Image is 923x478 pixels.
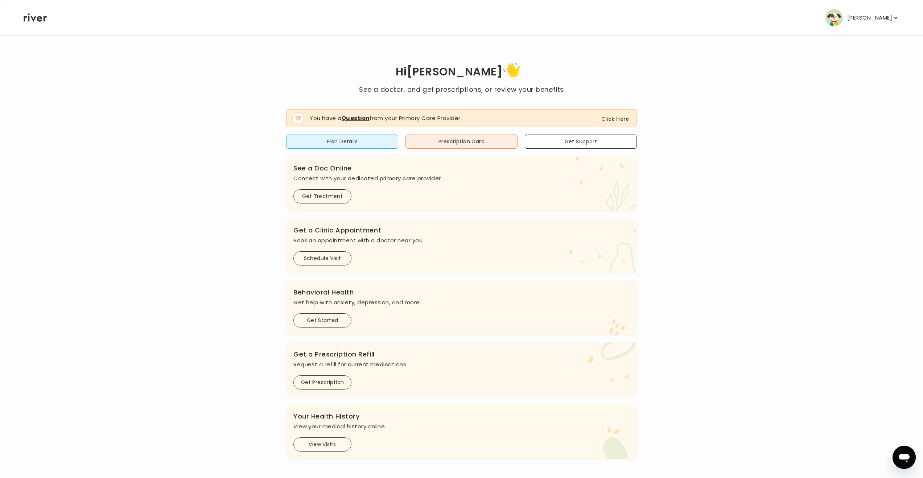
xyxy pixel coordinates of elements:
[293,173,630,184] p: Connect with your dedicated primary care provider
[893,446,916,469] iframe: Button to launch messaging window
[293,349,630,359] h3: Get a Prescription Refill
[293,421,630,432] p: View your medical history online
[359,85,564,95] p: See a doctor, and get prescriptions, or review your benefits
[293,297,630,308] p: Get help with anxiety, depression, and more
[293,225,630,235] h3: Get a Clinic Appointment
[342,114,370,122] strong: Question
[293,251,351,265] button: Schedule Visit
[293,375,351,390] button: Get Prescription
[359,60,564,85] h1: Hi [PERSON_NAME]
[293,437,351,452] button: View Visits
[293,189,351,203] button: Get Treatment
[310,114,462,123] p: You have a from your Primary Care Provider.
[525,135,637,149] button: Get Support
[293,287,630,297] h3: Behavioral Health
[293,163,630,173] h3: See a Doc Online
[293,235,630,246] p: Book an appointment with a doctor near you
[825,9,899,26] button: user avatar[PERSON_NAME]
[847,13,892,23] p: [PERSON_NAME]
[825,9,843,26] img: user avatar
[293,359,630,370] p: Request a refill for current medications
[293,411,630,421] h3: Your Health History
[405,135,518,149] button: Prescription Card
[286,135,398,149] button: Plan Details
[601,115,629,123] button: Click Here
[293,313,351,327] button: Get Started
